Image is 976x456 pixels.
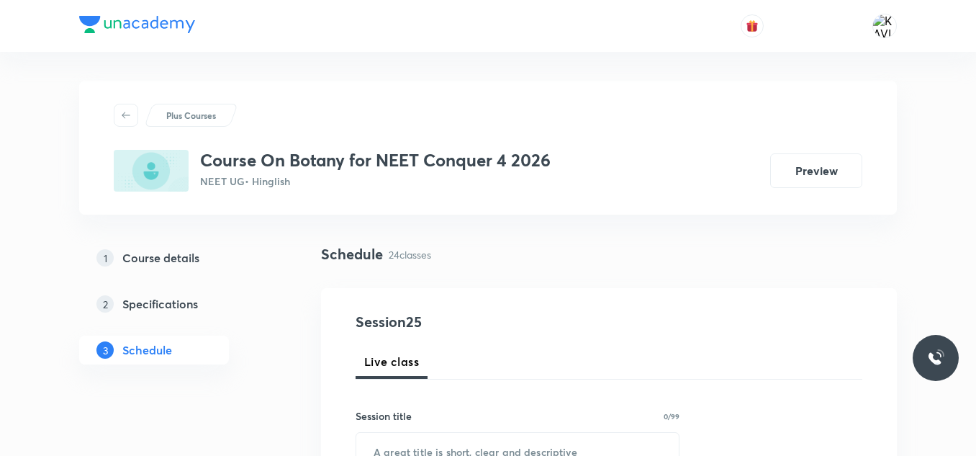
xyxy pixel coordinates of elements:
button: avatar [741,14,764,37]
p: 1 [96,249,114,267]
img: avatar [746,19,759,32]
img: ttu [927,349,944,367]
span: Live class [364,353,419,370]
a: 2Specifications [79,290,275,318]
button: Preview [770,153,862,188]
h4: Schedule [321,243,383,265]
h6: Session title [356,408,412,424]
h5: Specifications [122,295,198,313]
img: 25D974AF-A1A4-4746-AEDB-13E51E6EE05A_plus.png [114,150,189,192]
p: 0/99 [664,413,679,420]
img: KAVITA YADAV [872,14,897,38]
p: 24 classes [389,247,431,262]
p: Plus Courses [166,109,216,122]
h3: Course On Botany for NEET Conquer 4 2026 [200,150,551,171]
a: Company Logo [79,16,195,37]
h4: Session 25 [356,311,618,333]
h5: Course details [122,249,199,267]
h5: Schedule [122,341,172,359]
img: Company Logo [79,16,195,33]
p: NEET UG • Hinglish [200,174,551,189]
p: 2 [96,295,114,313]
a: 1Course details [79,243,275,272]
p: 3 [96,341,114,359]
